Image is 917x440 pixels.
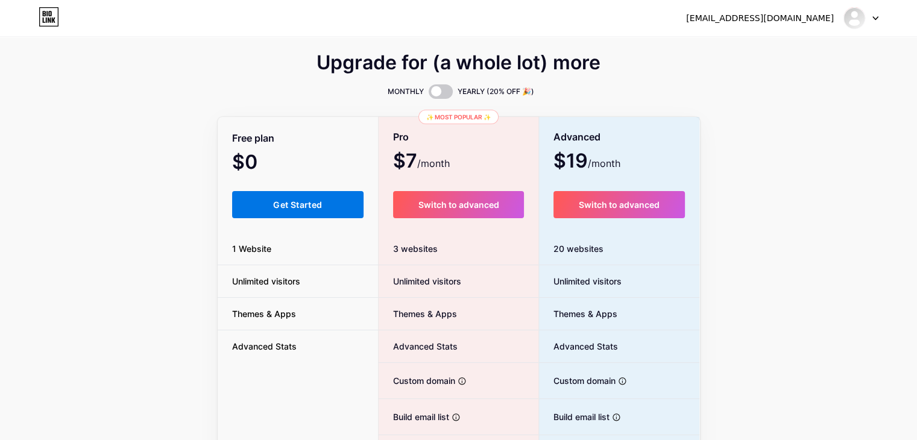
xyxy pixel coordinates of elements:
span: Themes & Apps [218,307,310,320]
span: 1 Website [218,242,286,255]
span: Advanced [553,127,600,148]
img: vegasmatt [843,7,866,30]
span: /month [417,156,450,171]
span: Themes & Apps [379,307,457,320]
span: Custom domain [539,374,616,387]
span: MONTHLY [388,86,424,98]
span: Advanced Stats [379,340,458,353]
span: Switch to advanced [579,200,660,210]
span: Themes & Apps [539,307,617,320]
div: 20 websites [539,233,700,265]
span: Build email list [379,410,449,423]
span: Free plan [232,128,274,149]
span: Unlimited visitors [379,275,461,288]
button: Get Started [232,191,364,218]
span: $0 [232,155,290,172]
span: $19 [553,154,620,171]
span: /month [588,156,620,171]
div: ✨ Most popular ✨ [418,110,499,124]
span: $7 [393,154,450,171]
div: 3 websites [379,233,538,265]
span: Switch to advanced [418,200,499,210]
span: Pro [393,127,409,148]
button: Switch to advanced [553,191,685,218]
div: [EMAIL_ADDRESS][DOMAIN_NAME] [686,12,834,25]
span: Unlimited visitors [218,275,315,288]
span: Advanced Stats [539,340,618,353]
span: Custom domain [379,374,455,387]
button: Switch to advanced [393,191,524,218]
span: Build email list [539,410,610,423]
span: Get Started [273,200,322,210]
span: Unlimited visitors [539,275,622,288]
span: Advanced Stats [218,340,311,353]
span: Upgrade for (a whole lot) more [317,55,600,70]
span: YEARLY (20% OFF 🎉) [458,86,534,98]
